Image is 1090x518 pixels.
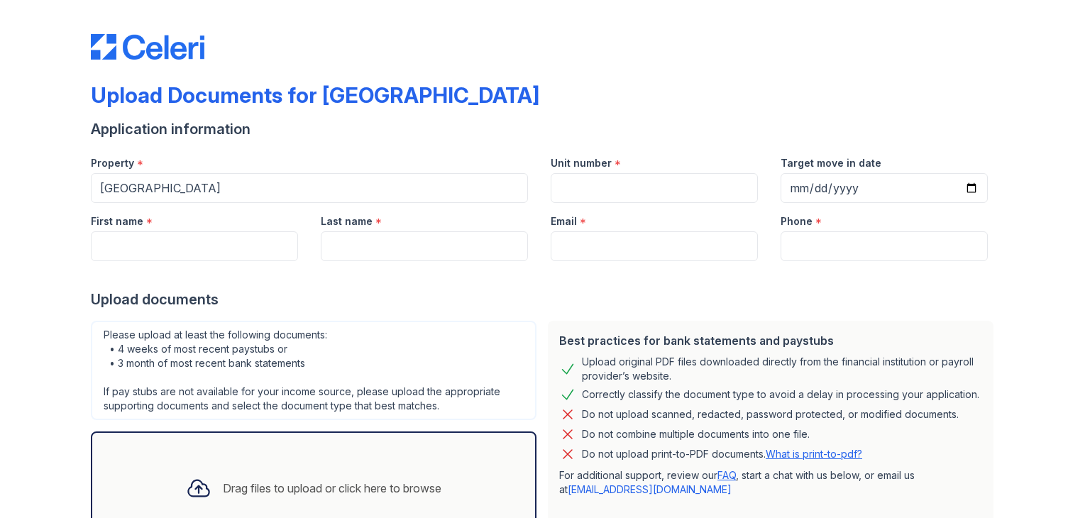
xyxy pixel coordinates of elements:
div: Upload documents [91,290,999,309]
div: Upload original PDF files downloaded directly from the financial institution or payroll provider’... [582,355,982,383]
div: Application information [91,119,999,139]
label: Phone [781,214,813,228]
div: Drag files to upload or click here to browse [223,480,441,497]
div: Best practices for bank statements and paystubs [559,332,982,349]
img: CE_Logo_Blue-a8612792a0a2168367f1c8372b55b34899dd931a85d93a1a3d3e32e68fde9ad4.png [91,34,204,60]
label: Unit number [551,156,612,170]
label: Property [91,156,134,170]
div: Please upload at least the following documents: • 4 weeks of most recent paystubs or • 3 month of... [91,321,536,420]
a: [EMAIL_ADDRESS][DOMAIN_NAME] [568,483,732,495]
div: Correctly classify the document type to avoid a delay in processing your application. [582,386,979,403]
a: What is print-to-pdf? [766,448,862,460]
p: For additional support, review our , start a chat with us below, or email us at [559,468,982,497]
div: Upload Documents for [GEOGRAPHIC_DATA] [91,82,539,108]
p: Do not upload print-to-PDF documents. [582,447,862,461]
label: Last name [321,214,373,228]
label: First name [91,214,143,228]
div: Do not upload scanned, redacted, password protected, or modified documents. [582,406,959,423]
label: Email [551,214,577,228]
label: Target move in date [781,156,881,170]
div: Do not combine multiple documents into one file. [582,426,810,443]
a: FAQ [717,469,736,481]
